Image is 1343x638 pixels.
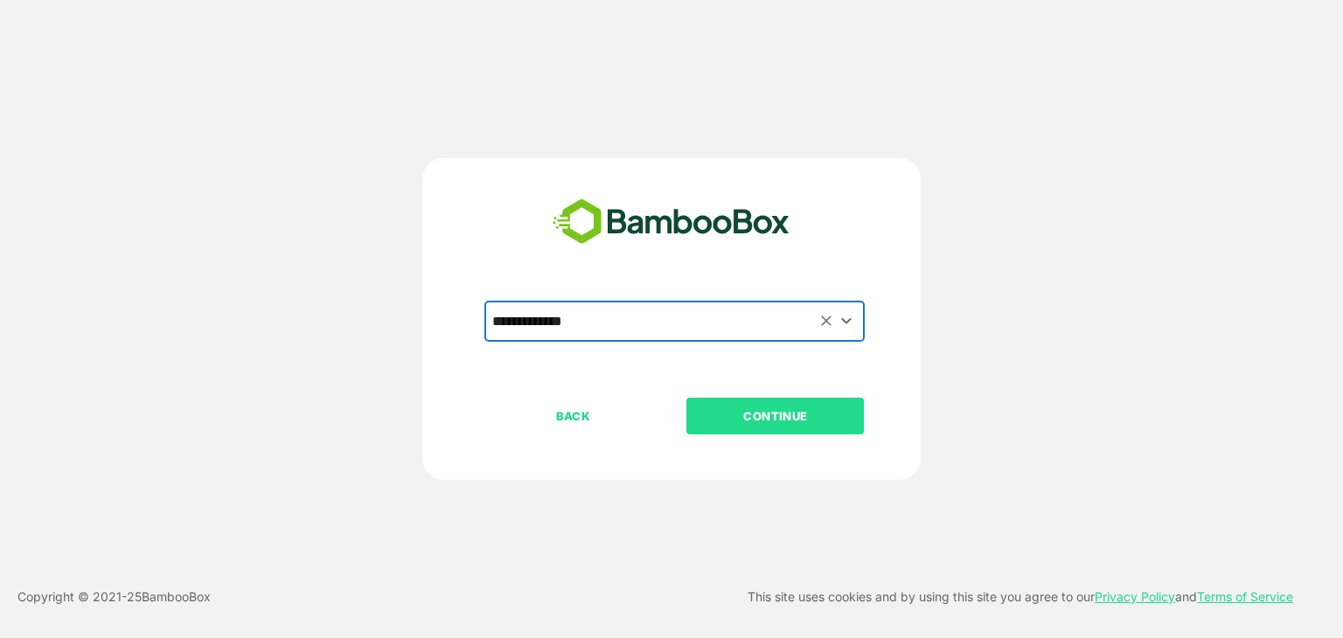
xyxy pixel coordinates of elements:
[835,309,859,333] button: Open
[748,586,1293,607] p: This site uses cookies and by using this site you agree to our and
[1197,589,1293,604] a: Terms of Service
[817,311,837,331] button: Clear
[17,586,211,607] p: Copyright © 2021- 25 BambooBox
[543,193,799,251] img: bamboobox
[686,398,864,434] button: CONTINUE
[484,398,662,434] button: BACK
[486,406,661,426] p: BACK
[1095,589,1175,604] a: Privacy Policy
[688,406,863,426] p: CONTINUE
